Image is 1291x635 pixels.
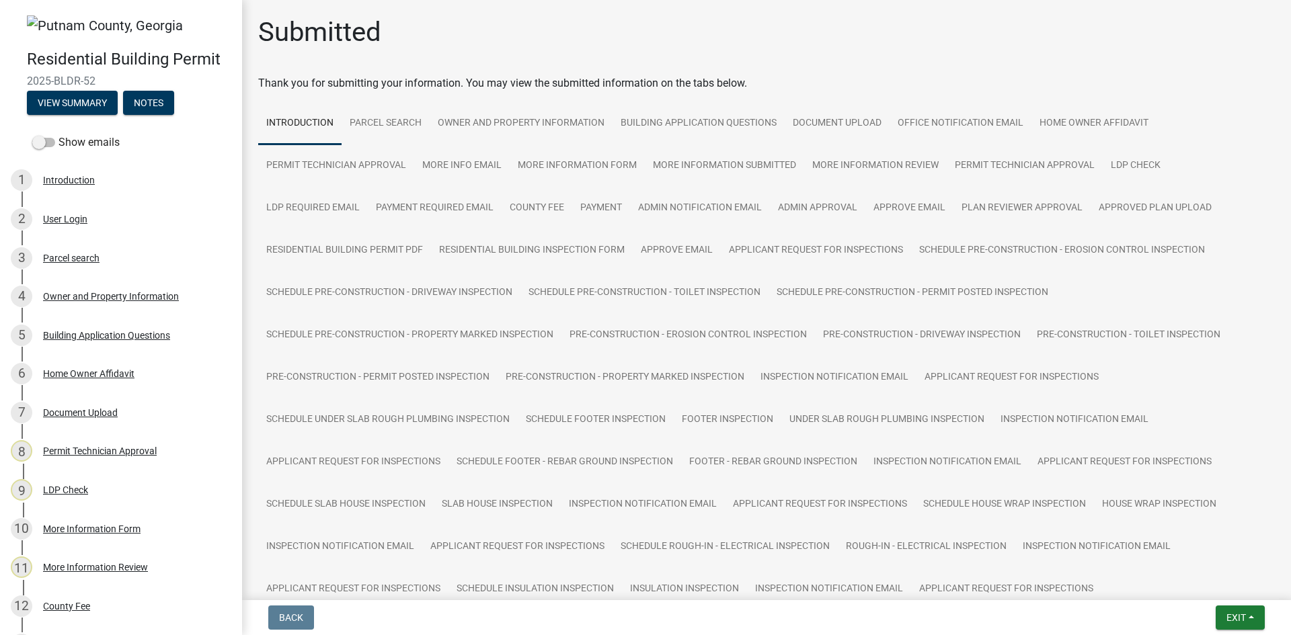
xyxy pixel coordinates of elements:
[953,187,1091,230] a: Plan Reviewer Approval
[258,229,431,272] a: Residential Building Permit PDF
[43,562,148,572] div: More Information Review
[520,271,769,314] a: Schedule Pre-construction - Toilet Inspection
[43,369,134,378] div: Home Owner Affidavit
[1103,144,1169,187] a: LDP Check
[518,398,674,441] a: Schedule Footer Inspection
[414,144,510,187] a: More Info Email
[431,229,633,272] a: Residential Building Inspection Form
[11,247,32,269] div: 3
[838,525,1015,568] a: Rough-in - Electrical Inspection
[890,102,1031,145] a: Office Notification Email
[1029,441,1220,484] a: Applicant Request for Inspections
[123,91,174,115] button: Notes
[32,134,120,151] label: Show emails
[613,102,785,145] a: Building Application Questions
[752,356,916,399] a: Inspection Notification Email
[911,229,1213,272] a: Schedule Pre-construction - Erosion Control Inspection
[43,292,179,301] div: Owner and Property Information
[992,398,1157,441] a: Inspection Notification Email
[11,169,32,191] div: 1
[342,102,430,145] a: Parcel search
[11,286,32,307] div: 4
[561,314,815,357] a: Pre-construction - Erosion Control Inspection
[258,314,561,357] a: Schedule Pre-construction - Property Marked Inspection
[785,102,890,145] a: Document Upload
[422,525,613,568] a: Applicant Request for Inspections
[11,440,32,462] div: 8
[725,483,915,526] a: Applicant Request for Inspections
[258,441,448,484] a: Applicant Request for Inspections
[448,441,681,484] a: Schedule Footer - Rebar Ground Inspection
[11,595,32,617] div: 12
[27,50,231,69] h4: Residential Building Permit
[1091,187,1220,230] a: Approved Plan Upload
[258,398,518,441] a: Schedule Under Slab Rough Plumbing Inspection
[613,525,838,568] a: Schedule Rough-in - Electrical Inspection
[11,363,32,384] div: 6
[27,75,215,87] span: 2025-BLDR-52
[279,612,303,623] span: Back
[1015,525,1179,568] a: Inspection Notification Email
[1226,612,1246,623] span: Exit
[645,144,804,187] a: More Information Submitted
[747,568,911,611] a: Inspection Notification Email
[681,441,865,484] a: Footer - Rebar Ground Inspection
[258,144,414,187] a: Permit Technician Approval
[11,208,32,230] div: 2
[258,271,520,314] a: Schedule Pre-construction - Driveway Inspection
[815,314,1029,357] a: Pre-construction - Driveway Inspection
[769,271,1056,314] a: Schedule Pre-construction - Permit Posted Inspection
[911,568,1101,611] a: Applicant Request for Inspections
[510,144,645,187] a: More Information Form
[630,187,770,230] a: Admin Notification Email
[1216,605,1265,630] button: Exit
[674,398,781,441] a: Footer Inspection
[502,187,572,230] a: County Fee
[268,605,314,630] button: Back
[572,187,630,230] a: Payment
[430,102,613,145] a: Owner and Property Information
[561,483,725,526] a: Inspection Notification Email
[27,91,118,115] button: View Summary
[258,356,498,399] a: Pre-construction - Permit Posted Inspection
[43,253,100,263] div: Parcel search
[43,485,88,495] div: LDP Check
[434,483,561,526] a: Slab House Inspection
[27,98,118,109] wm-modal-confirm: Summary
[43,331,170,340] div: Building Application Questions
[43,175,95,185] div: Introduction
[11,402,32,423] div: 7
[865,441,1029,484] a: Inspection Notification Email
[622,568,747,611] a: Insulation Inspection
[448,568,622,611] a: Schedule Insulation Inspection
[258,568,448,611] a: Applicant Request for Inspections
[43,446,157,456] div: Permit Technician Approval
[781,398,992,441] a: Under Slab Rough Plumbing Inspection
[633,229,721,272] a: Approve Email
[43,408,118,417] div: Document Upload
[1029,314,1228,357] a: Pre-construction - Toilet Inspection
[11,325,32,346] div: 5
[11,518,32,540] div: 10
[258,525,422,568] a: Inspection Notification Email
[43,214,87,224] div: User Login
[123,98,174,109] wm-modal-confirm: Notes
[258,16,381,48] h1: Submitted
[865,187,953,230] a: Approve Email
[258,102,342,145] a: Introduction
[1094,483,1224,526] a: House Wrap Inspection
[258,75,1275,91] div: Thank you for submitting your information. You may view the submitted information on the tabs below.
[916,356,1107,399] a: Applicant Request for Inspections
[770,187,865,230] a: Admin Approval
[43,601,90,611] div: County Fee
[43,524,141,534] div: More Information Form
[498,356,752,399] a: Pre-construction - Property Marked Inspection
[258,187,368,230] a: LDP Required Email
[11,479,32,501] div: 9
[368,187,502,230] a: Payment Required Email
[27,15,183,36] img: Putnam County, Georgia
[258,483,434,526] a: Schedule Slab House Inspection
[721,229,911,272] a: Applicant Request for Inspections
[804,144,947,187] a: More Information Review
[947,144,1103,187] a: Permit Technician Approval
